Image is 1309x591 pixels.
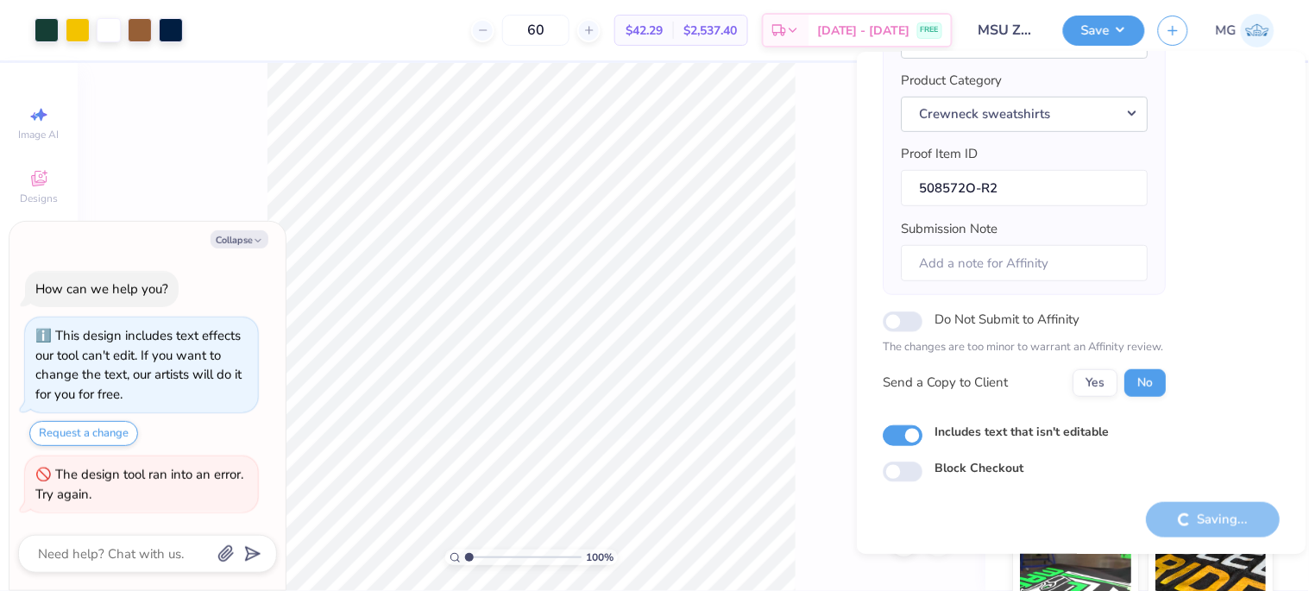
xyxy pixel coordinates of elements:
[901,97,1148,132] button: Crewneck sweatshirts
[35,327,242,403] div: This design includes text effects our tool can't edit. If you want to change the text, our artist...
[935,459,1023,477] label: Block Checkout
[626,22,663,40] span: $42.29
[502,15,570,46] input: – –
[35,280,168,298] div: How can we help you?
[1216,14,1274,47] a: MG
[211,230,268,248] button: Collapse
[901,219,997,239] label: Submission Note
[883,339,1166,356] p: The changes are too minor to warrant an Affinity review.
[817,22,910,40] span: [DATE] - [DATE]
[19,128,60,141] span: Image AI
[1216,21,1237,41] span: MG
[1241,14,1274,47] img: Michael Galon
[586,550,614,565] span: 100 %
[901,71,1002,91] label: Product Category
[901,144,978,164] label: Proof Item ID
[966,13,1050,47] input: Untitled Design
[1124,369,1166,397] button: No
[883,373,1008,393] div: Send a Copy to Client
[901,245,1148,282] input: Add a note for Affinity
[935,308,1079,330] label: Do Not Submit to Affinity
[921,24,939,36] span: FREE
[1063,16,1145,46] button: Save
[935,423,1109,441] label: Includes text that isn't editable
[35,466,243,503] div: The design tool ran into an error. Try again.
[683,22,737,40] span: $2,537.40
[29,421,138,446] button: Request a change
[901,23,1148,59] button: Zeta Tau Alpha
[20,192,58,205] span: Designs
[1073,369,1117,397] button: Yes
